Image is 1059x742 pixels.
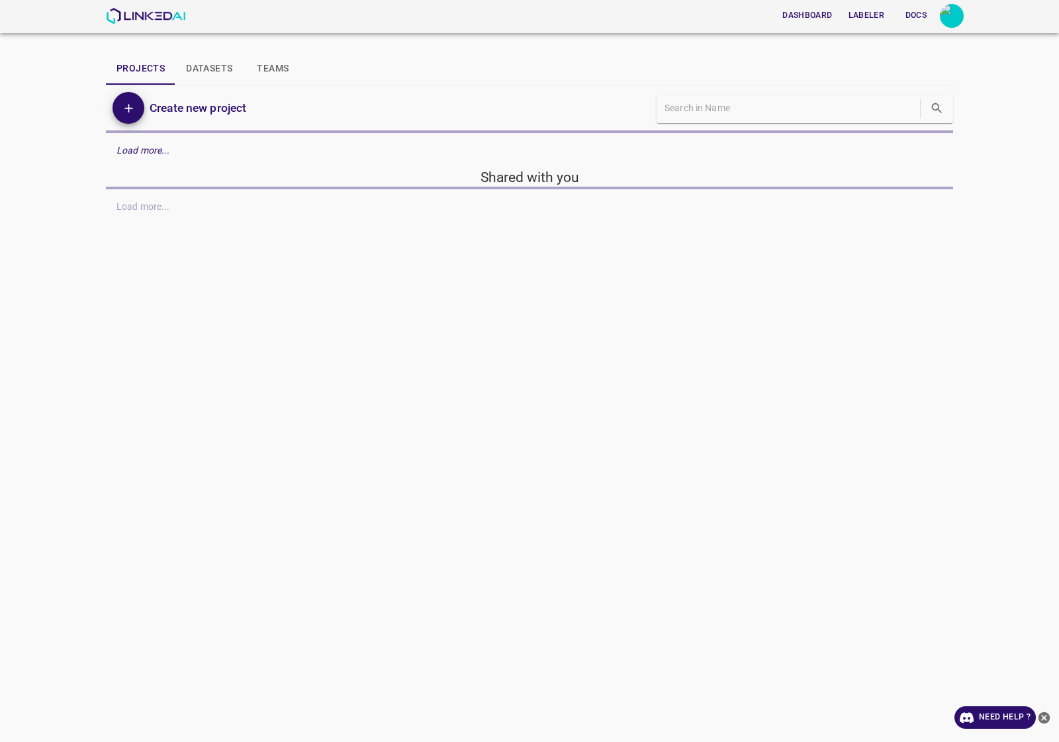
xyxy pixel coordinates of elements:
button: Open settings [940,4,964,28]
a: Need Help ? [954,706,1036,729]
button: Projects [106,53,175,85]
button: Docs [895,5,937,26]
a: Labeler [841,2,892,29]
img: LinkedAI [106,8,186,24]
a: Dashboard [774,2,840,29]
button: Datasets [175,53,243,85]
button: Add [113,92,144,124]
button: search [923,95,950,122]
button: Teams [243,53,302,85]
h6: Create new project [150,99,246,117]
a: Docs [892,2,940,29]
div: Load more... [106,138,953,163]
input: Search in Name [665,99,917,118]
button: close-help [1036,706,1052,729]
img: Quercus [940,4,964,28]
a: Create new project [144,99,246,117]
button: Dashboard [777,5,837,26]
h5: Shared with you [106,168,953,187]
button: Labeler [843,5,890,26]
em: Load more... [116,145,170,156]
